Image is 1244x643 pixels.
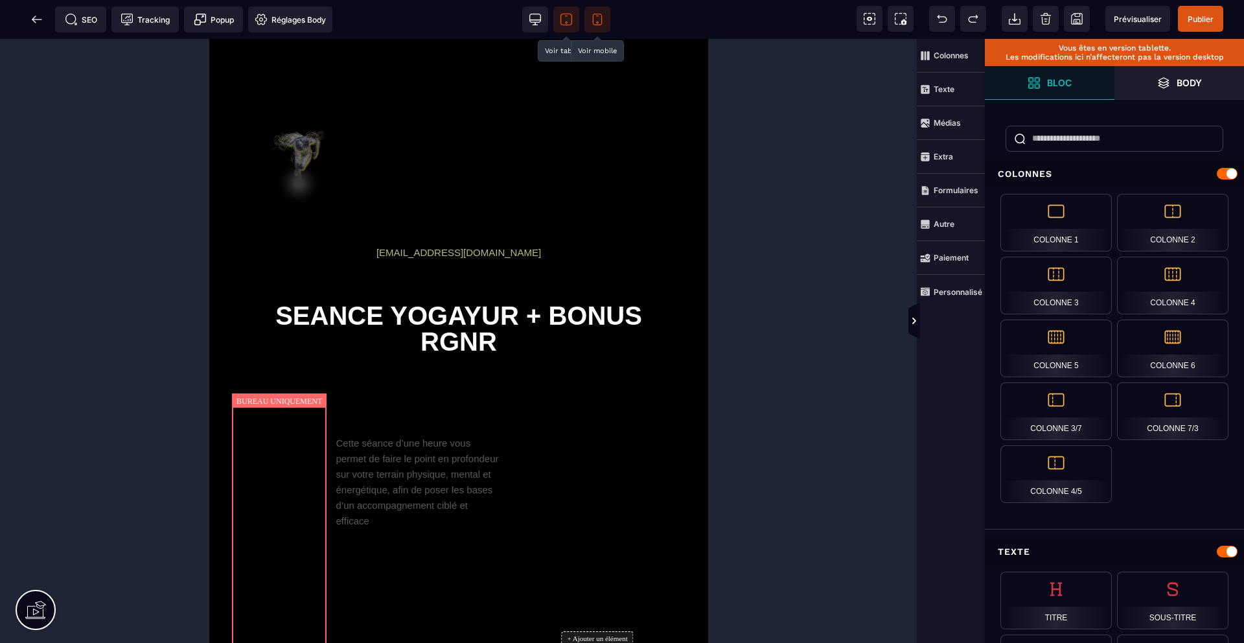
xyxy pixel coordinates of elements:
[985,162,1244,186] div: Colonnes
[1117,572,1228,629] div: Sous-titre
[1000,382,1112,440] div: Colonne 3/7
[929,6,955,32] span: Défaire
[934,84,954,94] strong: Texte
[1114,14,1162,24] span: Prévisualiser
[934,118,961,128] strong: Médias
[522,6,548,32] span: Voir bureau
[1047,78,1072,88] strong: Bloc
[24,6,50,32] span: Retour
[917,207,985,241] span: Autre
[985,302,998,341] span: Afficher les vues
[1000,320,1112,377] div: Colonne 5
[1000,194,1112,251] div: Colonne 1
[1002,6,1028,32] span: Importer
[985,66,1114,100] span: Ouvrir les blocs
[1188,14,1214,24] span: Publier
[553,6,579,32] span: Voir tablette
[934,152,953,161] strong: Extra
[184,6,243,32] span: Créer une alerte modale
[248,6,332,32] span: Favicon
[917,275,985,309] span: Personnalisé
[1177,78,1202,88] strong: Body
[934,253,969,263] strong: Paiement
[1114,66,1244,100] span: Ouvrir les calques
[1117,257,1228,314] div: Colonne 4
[934,219,954,229] strong: Autre
[934,287,982,297] strong: Personnalisé
[111,6,179,32] span: Code de suivi
[917,39,985,73] span: Colonnes
[65,13,97,26] span: SEO
[1000,445,1112,503] div: Colonne 4/5
[121,13,170,26] span: Tracking
[991,53,1238,62] p: Les modifications ici n’affecteront pas la version desktop
[917,73,985,106] span: Texte
[39,257,460,316] text: SEANCE YOGAYUR + BONUS RGNR
[917,106,985,140] span: Médias
[934,185,978,195] strong: Formulaires
[1117,320,1228,377] div: Colonne 6
[985,540,1244,564] div: Texte
[991,43,1238,53] p: Vous êtes en version tablette.
[1117,194,1228,251] div: Colonne 2
[934,51,969,60] strong: Colonnes
[55,6,106,32] span: Métadata SEO
[1178,6,1223,32] span: Enregistrer le contenu
[1000,572,1112,629] div: Titre
[1033,6,1059,32] span: Nettoyage
[29,58,141,170] img: a780501be267f3d1a354dee511122265_LOGO_VITALITE_PREMIERE_essai_3_(1).png
[1000,257,1112,314] div: Colonne 3
[857,6,882,32] span: Voir les composants
[917,140,985,174] span: Extra
[960,6,986,32] span: Rétablir
[888,6,914,32] span: Capture d'écran
[917,174,985,207] span: Formulaires
[1064,6,1090,32] span: Enregistrer
[255,13,326,26] span: Réglages Body
[917,241,985,275] span: Paiement
[1117,382,1228,440] div: Colonne 7/3
[584,6,610,32] span: Voir mobile
[1105,6,1170,32] span: Aperçu
[194,13,234,26] span: Popup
